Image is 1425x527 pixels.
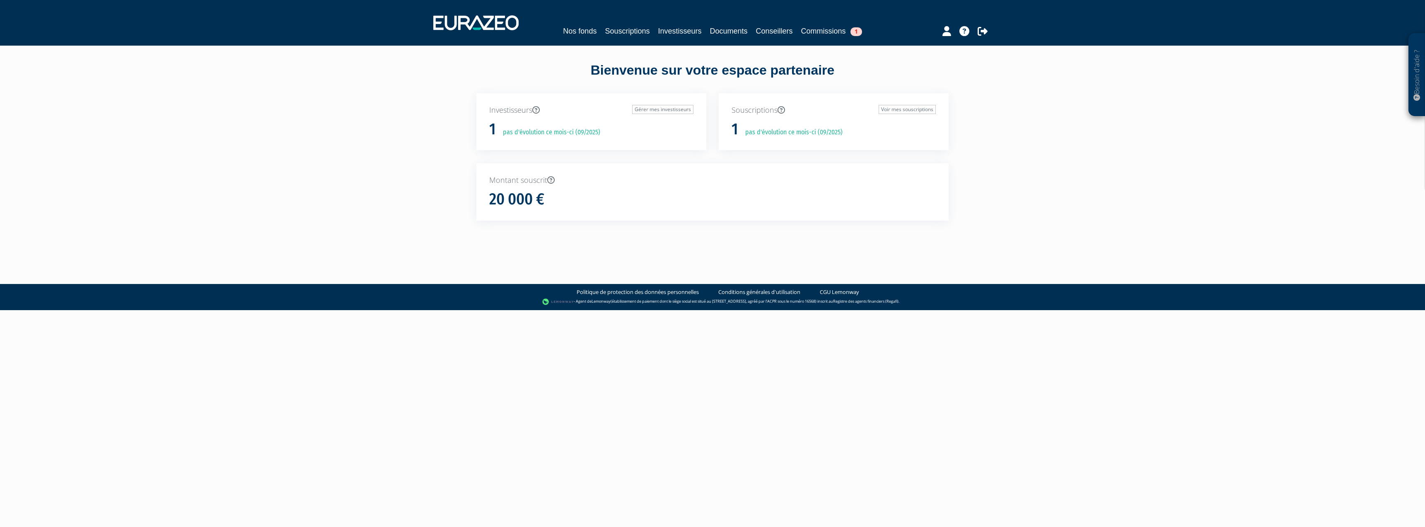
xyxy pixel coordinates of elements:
a: Gérer mes investisseurs [632,105,693,114]
a: Voir mes souscriptions [879,105,936,114]
a: Registre des agents financiers (Regafi) [833,299,898,304]
h1: 20 000 € [489,191,544,208]
a: CGU Lemonway [820,288,859,296]
h1: 1 [732,121,738,138]
span: 1 [850,27,862,36]
p: Besoin d'aide ? [1412,38,1422,112]
p: pas d'évolution ce mois-ci (09/2025) [497,128,600,137]
p: Montant souscrit [489,175,936,186]
p: pas d'évolution ce mois-ci (09/2025) [739,128,843,137]
p: Investisseurs [489,105,693,116]
a: Investisseurs [658,25,701,37]
a: Documents [710,25,748,37]
h1: 1 [489,121,496,138]
p: Souscriptions [732,105,936,116]
a: Lemonway [592,299,611,304]
a: Politique de protection des données personnelles [577,288,699,296]
a: Nos fonds [563,25,597,37]
img: logo-lemonway.png [542,298,574,306]
a: Conditions générales d'utilisation [718,288,800,296]
div: - Agent de (établissement de paiement dont le siège social est situé au [STREET_ADDRESS], agréé p... [8,298,1417,306]
a: Souscriptions [605,25,650,37]
div: Bienvenue sur votre espace partenaire [470,61,955,93]
img: 1732889491-logotype_eurazeo_blanc_rvb.png [433,15,519,30]
a: Conseillers [756,25,793,37]
a: Commissions1 [801,25,862,37]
